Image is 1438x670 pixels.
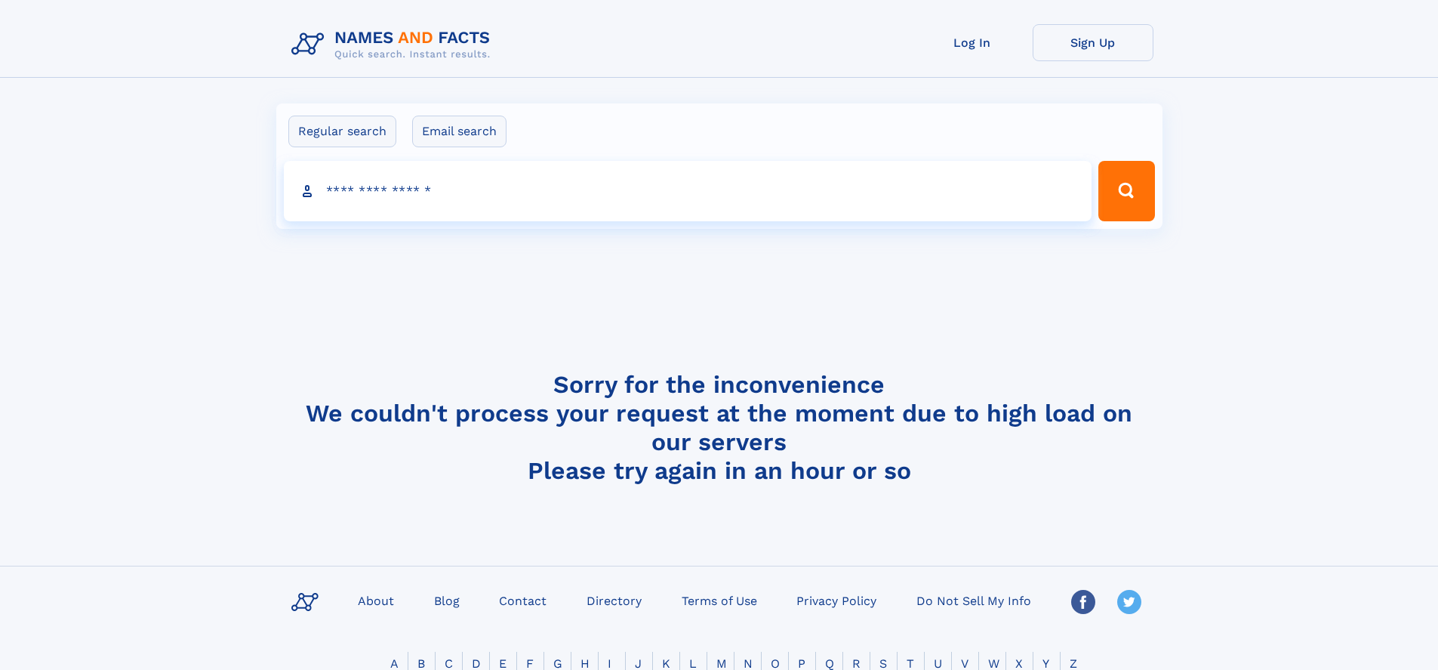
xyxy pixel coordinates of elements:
a: Privacy Policy [790,589,882,611]
a: Contact [493,589,553,611]
img: Twitter [1117,590,1141,614]
h4: Sorry for the inconvenience We couldn't process your request at the moment due to high load on ou... [285,370,1153,485]
a: Log In [912,24,1033,61]
img: Logo Names and Facts [285,24,503,65]
a: About [352,589,400,611]
a: Blog [428,589,466,611]
a: Sign Up [1033,24,1153,61]
a: Do Not Sell My Info [910,589,1037,611]
img: Facebook [1071,590,1095,614]
input: search input [284,161,1092,221]
label: Regular search [288,116,396,147]
button: Search Button [1098,161,1154,221]
label: Email search [412,116,507,147]
a: Directory [580,589,648,611]
a: Terms of Use [676,589,763,611]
